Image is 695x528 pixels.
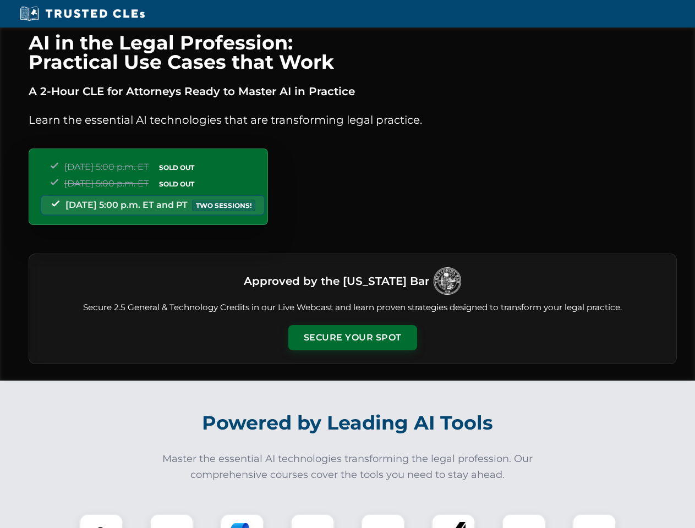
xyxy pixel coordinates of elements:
p: A 2-Hour CLE for Attorneys Ready to Master AI in Practice [29,82,677,100]
span: [DATE] 5:00 p.m. ET [64,178,149,189]
h2: Powered by Leading AI Tools [43,404,653,442]
span: SOLD OUT [155,162,198,173]
img: Logo [434,267,461,295]
img: Trusted CLEs [17,5,148,22]
h1: AI in the Legal Profession: Practical Use Cases that Work [29,33,677,71]
h3: Approved by the [US_STATE] Bar [244,271,429,291]
p: Master the essential AI technologies transforming the legal profession. Our comprehensive courses... [155,451,540,483]
p: Learn the essential AI technologies that are transforming legal practice. [29,111,677,129]
span: SOLD OUT [155,178,198,190]
span: [DATE] 5:00 p.m. ET [64,162,149,172]
button: Secure Your Spot [288,325,417,350]
p: Secure 2.5 General & Technology Credits in our Live Webcast and learn proven strategies designed ... [42,301,663,314]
